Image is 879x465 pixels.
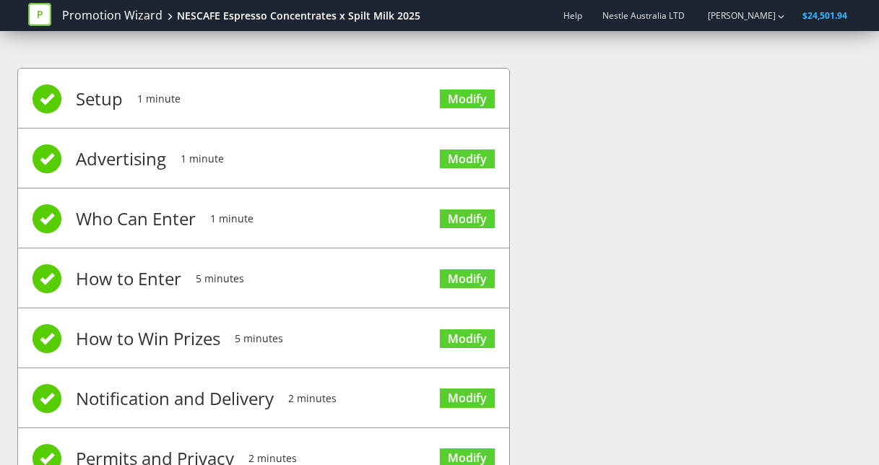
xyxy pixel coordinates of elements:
span: Notification and Delivery [76,370,274,427]
a: Modify [440,209,495,229]
a: Modify [440,329,495,349]
span: 5 minutes [196,250,244,308]
a: Modify [440,269,495,289]
a: Modify [440,90,495,109]
span: $24,501.94 [802,9,847,22]
span: 1 minute [210,190,254,248]
a: Promotion Wizard [62,7,163,24]
span: Setup [76,70,123,128]
span: 5 minutes [235,310,283,368]
div: NESCAFE Espresso Concentrates x Spilt Milk 2025 [177,9,420,23]
span: 1 minute [181,130,224,188]
span: Nestle Australia LTD [602,9,685,22]
a: Modify [440,388,495,408]
span: 2 minutes [288,370,337,427]
span: How to Win Prizes [76,310,220,368]
a: Modify [440,149,495,169]
a: [PERSON_NAME] [693,9,776,22]
span: Advertising [76,130,166,188]
a: Help [563,9,582,22]
span: How to Enter [76,250,181,308]
span: Who Can Enter [76,190,196,248]
span: 1 minute [137,70,181,128]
